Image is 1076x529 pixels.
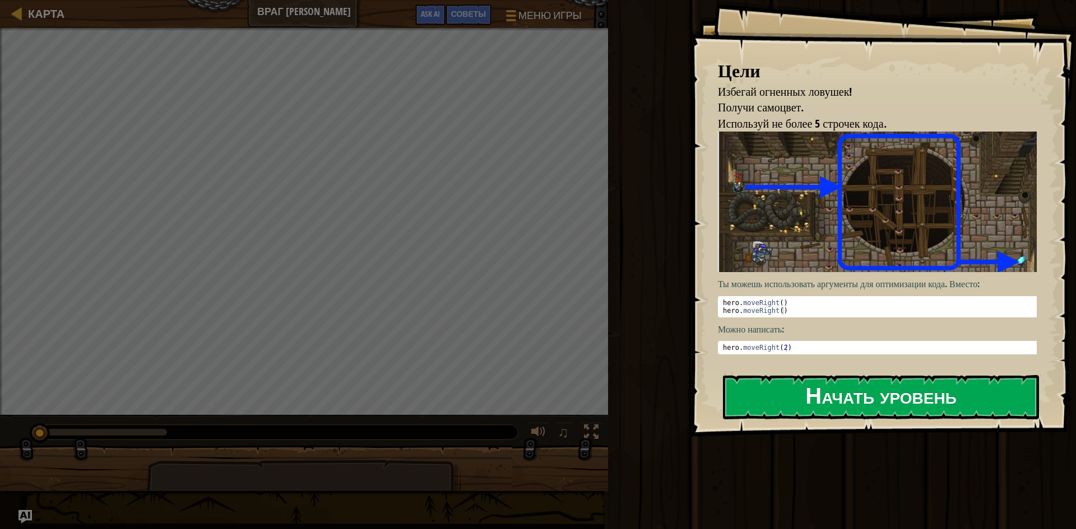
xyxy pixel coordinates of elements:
button: Переключить полноэкранный режим [580,422,602,445]
button: ♫ [555,422,574,445]
li: Используй не более 5 строчек кода. [704,116,1034,132]
p: Можно написать: [718,323,1045,336]
span: Карта [28,6,64,21]
button: Ask AI [18,510,32,523]
div: Цели [718,58,1037,84]
button: Регулировать громкость [527,422,550,445]
img: Enemy mine [718,132,1045,271]
a: Карта [22,6,64,21]
button: Меню игры [497,4,588,31]
span: Получи самоцвет. [718,100,804,115]
li: Избегай огненных ловушек! [704,84,1034,100]
span: Меню игры [518,8,582,23]
span: Ask AI [421,8,440,19]
p: Ты можешь использовать аргументы для оптимизации кода. Вместо: [718,278,1045,291]
span: Избегай огненных ловушек! [718,84,852,99]
button: Ask AI [415,4,446,25]
button: Начать уровень [723,375,1039,419]
span: Советы [451,8,486,19]
li: Получи самоцвет. [704,100,1034,116]
span: ♫ [558,424,569,441]
span: Используй не более 5 строчек кода. [718,116,886,131]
